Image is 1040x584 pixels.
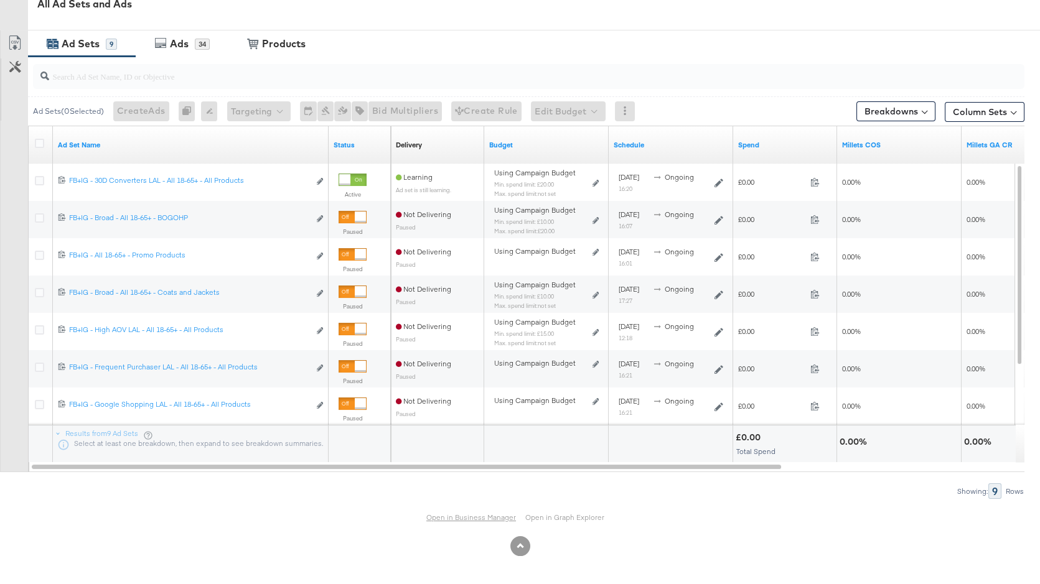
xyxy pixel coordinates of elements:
span: Not Delivering [396,247,451,256]
div: Delivery [396,140,422,150]
span: Using Campaign Budget [494,168,576,178]
sub: Max. spend limit : not set [494,190,556,197]
span: £0.00 [738,364,805,373]
a: The total amount spent to date. [738,140,832,150]
a: Shows when your Ad Set is scheduled to deliver. [614,140,728,150]
div: Using Campaign Budget [494,396,589,406]
span: [DATE] [619,284,639,294]
sub: Paused [396,373,416,380]
span: 0.00% [967,289,985,299]
span: ongoing [665,396,694,406]
span: £0.00 [738,327,805,336]
span: 0.00% [967,177,985,187]
span: ongoing [665,210,694,219]
span: £0.00 [738,177,805,187]
sub: Paused [396,298,416,305]
a: FB+IG - 30D Converters LAL - All 18-65+ - All Products [69,175,309,188]
span: Not Delivering [396,210,451,219]
div: 0.00% [840,436,871,448]
sub: Max. spend limit : £20.00 [494,227,555,234]
span: 0.00% [842,401,861,410]
span: [DATE] [619,322,639,331]
div: FB+IG - All 18-65+ - Promo Products [69,250,309,260]
span: ongoing [665,172,694,182]
a: FB+IG - Broad - All 18-65+ - Coats and Jackets [69,287,309,300]
label: Paused [339,302,367,310]
span: Using Campaign Budget [494,205,576,215]
button: Breakdowns [856,101,935,121]
div: FB+IG - 30D Converters LAL - All 18-65+ - All Products [69,175,309,185]
a: Open in Graph Explorer [525,512,604,522]
div: £0.00 [736,432,764,443]
span: 0.00% [967,364,985,373]
sub: 16:07 [619,222,632,229]
span: Not Delivering [396,284,451,294]
a: Shows the current budget of Ad Set. [489,140,604,150]
span: 0.00% [842,289,861,299]
sub: Max. spend limit : not set [494,302,556,309]
span: Not Delivering [396,396,451,406]
a: FB+IG - Google Shopping LAL - All 18-65+ - All Products [69,399,309,412]
span: Not Delivering [396,322,451,331]
span: 0.00% [842,177,861,187]
div: Using Campaign Budget [494,358,589,368]
div: FB+IG - Frequent Purchaser LAL - All 18-65+ - All Products [69,362,309,372]
span: 0.00% [967,215,985,224]
span: [DATE] [619,396,639,406]
label: Paused [339,228,367,236]
sub: Ad set is still learning. [396,186,451,193]
span: 0.00% [842,215,861,224]
span: 0.00% [967,327,985,336]
a: Your Ad Set name. [58,140,324,150]
sub: Paused [396,223,416,231]
span: 0.00% [842,364,861,373]
a: FB+IG - Broad - All 18-65+ - BOGOHP [69,213,309,226]
div: 9 [988,483,1001,499]
div: 0.00% [964,436,995,448]
div: Rows [1005,487,1024,496]
div: Showing: [957,487,988,496]
span: [DATE] [619,359,639,368]
div: Ad Sets ( 0 Selected) [33,106,104,117]
input: Search Ad Set Name, ID or Objective [49,59,935,83]
span: Using Campaign Budget [494,317,576,327]
sub: Paused [396,261,416,268]
sub: 16:21 [619,409,632,416]
label: Paused [339,265,367,273]
span: Learning [396,172,433,182]
span: £0.00 [738,215,805,224]
span: [DATE] [619,247,639,256]
a: FB+IG - All 18-65+ - Promo Products [69,250,309,263]
span: ongoing [665,284,694,294]
sub: 12:18 [619,334,632,341]
div: FB+IG - Google Shopping LAL - All 18-65+ - All Products [69,399,309,409]
div: 0 [179,101,201,121]
sub: 17:27 [619,297,632,304]
span: [DATE] [619,210,639,219]
label: Paused [339,414,367,422]
span: £0.00 [738,252,805,261]
sub: Min. spend limit: £10.00 [494,218,554,225]
span: 0.00% [842,252,861,261]
span: £0.00 [738,401,805,410]
sub: Min. spend limit: £10.00 [494,292,554,300]
span: 0.00% [842,327,861,336]
label: Paused [339,340,367,348]
div: Using Campaign Budget [494,246,589,256]
span: ongoing [665,322,694,331]
sub: Min. spend limit: £15.00 [494,330,554,337]
span: [DATE] [619,172,639,182]
a: Shows the current state of your Ad Set. [334,140,386,150]
div: Ad Sets [62,37,100,51]
div: FB+IG - High AOV LAL - All 18-65+ - All Products [69,325,309,335]
sub: Max. spend limit : not set [494,339,556,346]
div: Ads [170,37,189,51]
sub: 16:21 [619,371,632,379]
sub: 16:20 [619,185,632,192]
span: Total Spend [736,447,775,456]
sub: 16:01 [619,259,632,267]
sub: Paused [396,410,416,417]
div: Products [262,37,306,51]
a: Open in Business Manager [426,512,516,522]
div: 34 [195,39,210,50]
